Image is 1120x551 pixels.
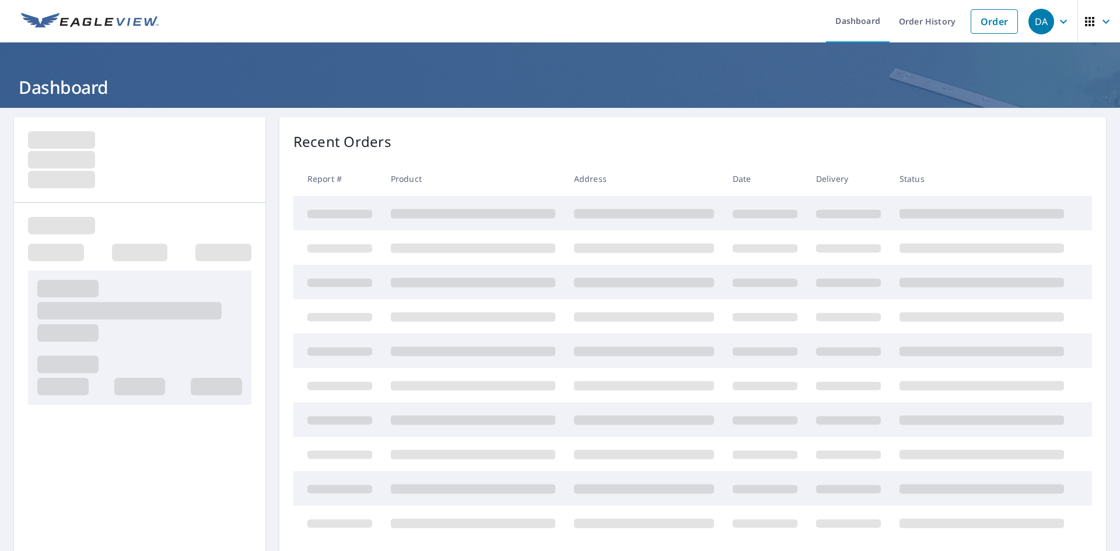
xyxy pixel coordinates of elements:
th: Date [723,162,807,196]
th: Address [565,162,723,196]
div: DA [1028,9,1054,34]
a: Order [971,9,1018,34]
h1: Dashboard [14,75,1106,99]
th: Report # [293,162,381,196]
p: Recent Orders [293,131,391,152]
img: EV Logo [21,13,159,30]
th: Product [381,162,565,196]
th: Status [890,162,1073,196]
th: Delivery [807,162,890,196]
